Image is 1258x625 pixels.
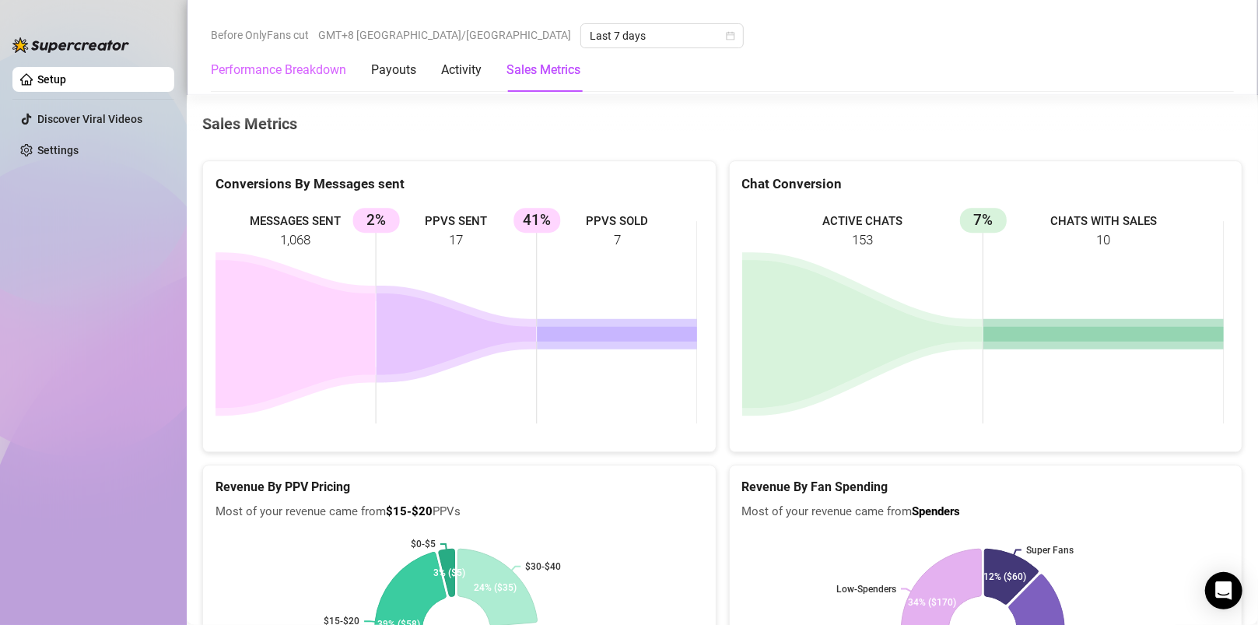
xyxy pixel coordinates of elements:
h5: Revenue By PPV Pricing [216,478,703,497]
span: Last 7 days [590,24,734,47]
text: $30-$40 [525,560,561,571]
h5: Revenue By Fan Spending [742,478,1230,497]
div: Performance Breakdown [211,61,346,79]
div: Sales Metrics [506,61,580,79]
img: logo-BBDzfeDw.svg [12,37,129,53]
span: Most of your revenue came from PPVs [216,503,703,521]
text: $0-$5 [411,539,436,550]
span: Most of your revenue came from [742,503,1230,521]
span: GMT+8 [GEOGRAPHIC_DATA]/[GEOGRAPHIC_DATA] [318,23,571,47]
h4: Sales Metrics [202,113,1242,135]
div: Payouts [371,61,416,79]
span: Before OnlyFans cut [211,23,309,47]
div: Open Intercom Messenger [1205,572,1242,609]
span: calendar [726,31,735,40]
div: Activity [441,61,482,79]
text: Low-Spenders [836,583,896,594]
b: $15-$20 [386,504,433,518]
a: Settings [37,144,79,156]
a: Setup [37,73,66,86]
b: Spenders [913,504,961,518]
div: Chat Conversion [742,174,1230,195]
div: Conversions By Messages sent [216,174,703,195]
text: Super Fans [1026,544,1074,555]
a: Discover Viral Videos [37,113,142,125]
